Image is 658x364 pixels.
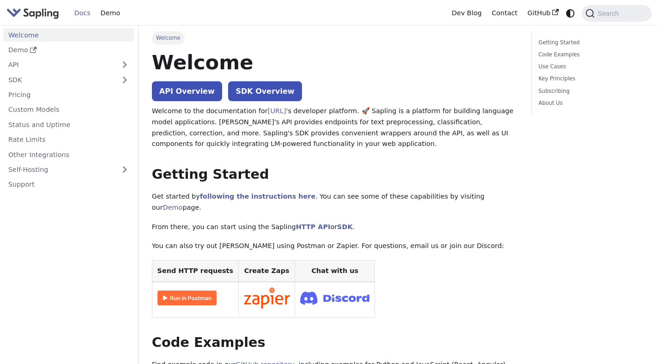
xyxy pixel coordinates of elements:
[238,261,295,282] th: Create Zaps
[3,58,115,72] a: API
[268,107,286,115] a: [URL]
[3,28,134,42] a: Welcome
[3,163,134,176] a: Self-Hosting
[152,222,518,233] p: From there, you can start using the Sapling or .
[115,58,134,72] button: Expand sidebar category 'API'
[152,261,238,282] th: Send HTTP requests
[538,74,641,83] a: Key Principles
[564,6,577,20] button: Switch between dark and light mode (currently system mode)
[152,81,222,101] a: API Overview
[3,43,134,57] a: Demo
[3,148,134,161] a: Other Integrations
[296,223,331,231] a: HTTP API
[115,73,134,86] button: Expand sidebar category 'SDK'
[6,6,59,20] img: Sapling.ai
[228,81,302,101] a: SDK Overview
[200,193,315,200] a: following the instructions here
[152,191,518,213] p: Get started by . You can see some of these capabilities by visiting our page.
[69,6,96,20] a: Docs
[3,178,134,191] a: Support
[152,31,185,44] span: Welcome
[487,6,523,20] a: Contact
[3,133,134,146] a: Rate Limits
[96,6,125,20] a: Demo
[152,334,518,351] h2: Code Examples
[538,38,641,47] a: Getting Started
[3,118,134,131] a: Status and Uptime
[157,291,217,305] img: Run in Postman
[538,99,641,108] a: About Us
[152,31,518,44] nav: Breadcrumbs
[337,223,352,231] a: SDK
[163,204,183,211] a: Demo
[3,73,115,86] a: SDK
[522,6,563,20] a: GitHub
[3,88,134,102] a: Pricing
[152,241,518,252] p: You can also try out [PERSON_NAME] using Postman or Zapier. For questions, email us or join our D...
[244,287,290,309] img: Connect in Zapier
[295,261,375,282] th: Chat with us
[152,106,518,150] p: Welcome to the documentation for 's developer platform. 🚀 Sapling is a platform for building lang...
[3,103,134,116] a: Custom Models
[6,6,62,20] a: Sapling.aiSapling.ai
[152,166,518,183] h2: Getting Started
[595,10,624,17] span: Search
[538,50,641,59] a: Code Examples
[538,87,641,96] a: Subscribing
[538,62,641,71] a: Use Cases
[152,50,518,75] h1: Welcome
[447,6,486,20] a: Dev Blog
[300,289,369,308] img: Join Discord
[582,5,651,22] button: Search (Command+K)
